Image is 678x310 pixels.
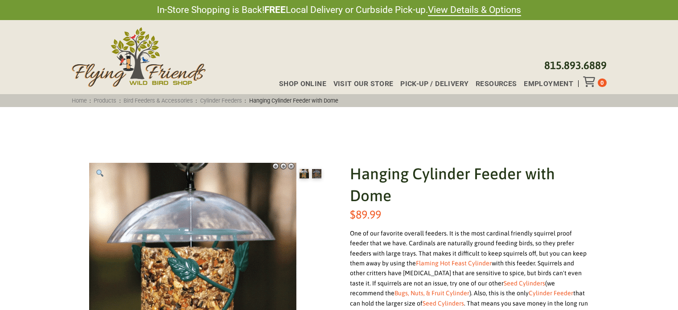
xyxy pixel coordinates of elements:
a: 815.893.6889 [544,59,607,71]
span: Visit Our Store [333,80,394,87]
a: Cylinder Feeders [197,97,245,104]
a: View full-screen image gallery [89,163,111,184]
img: Flying Friends Wild Bird Shop Logo [72,27,205,87]
a: Employment [517,80,573,87]
img: Hanging Cylinder Feeder with Dome [300,169,309,178]
span: Employment [524,80,573,87]
span: $ [350,208,356,221]
img: Hanging Cylinder Feeder with Dome - Image 2 [312,169,321,178]
a: Resources [468,80,517,87]
a: Cylinder Feeder [529,289,573,297]
a: Seed Cylinders [423,300,464,307]
h1: Hanging Cylinder Feeder with Dome [350,163,588,207]
a: Seed Cylinders [504,280,545,287]
a: Flaming Hot Feast Cylinder [416,260,492,267]
a: Products [91,97,119,104]
a: Pick-up / Delivery [393,80,468,87]
span: Pick-up / Delivery [400,80,468,87]
span: Hanging Cylinder Feeder with Dome [246,97,341,104]
span: Shop Online [279,80,326,87]
a: Home [69,97,90,104]
span: : : : : [69,97,341,104]
span: In-Store Shopping is Back! Local Delivery or Curbside Pick-up. [157,4,521,17]
img: 🔍 [96,169,103,177]
a: Shop Online [272,80,326,87]
a: Bugs, Nuts, & Fruit Cylinder [394,289,469,297]
span: 0 [600,79,604,86]
a: View Details & Options [428,4,521,16]
bdi: 89.99 [350,208,381,221]
a: Bird Feeders & Accessories [121,97,196,104]
strong: FREE [264,4,286,15]
a: Visit Our Store [326,80,394,87]
span: Resources [476,80,517,87]
div: Toggle Off Canvas Content [583,76,598,87]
